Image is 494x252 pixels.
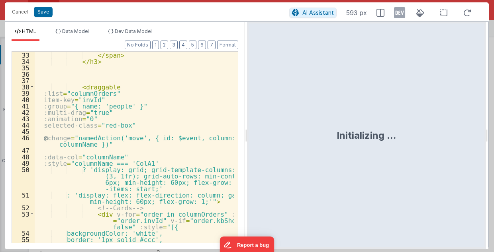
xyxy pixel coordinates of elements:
[12,128,35,134] div: 45
[12,230,35,236] div: 54
[12,204,35,211] div: 52
[12,83,35,90] div: 38
[12,109,35,115] div: 42
[346,8,367,17] span: 593 px
[179,41,187,49] button: 4
[115,28,152,34] span: Dev Data Model
[12,211,35,230] div: 53
[12,77,35,83] div: 37
[12,153,35,160] div: 48
[170,41,178,49] button: 3
[8,6,32,17] button: Cancel
[12,160,35,166] div: 49
[12,236,35,242] div: 55
[12,52,35,58] div: 33
[289,8,337,18] button: AI Assistant
[12,192,35,204] div: 51
[12,242,35,249] div: 56
[217,41,238,49] button: Format
[12,58,35,64] div: 34
[34,7,53,17] button: Save
[22,28,36,34] span: HTML
[12,122,35,128] div: 44
[12,115,35,122] div: 43
[337,129,396,142] div: Initializing ...
[161,41,168,49] button: 2
[12,166,35,192] div: 50
[208,41,216,49] button: 7
[12,147,35,153] div: 47
[12,71,35,77] div: 36
[12,134,35,147] div: 46
[12,96,35,103] div: 40
[198,41,206,49] button: 6
[189,41,196,49] button: 5
[302,9,334,16] span: AI Assistant
[12,64,35,71] div: 35
[152,41,159,49] button: 1
[125,41,151,49] button: No Folds
[12,90,35,96] div: 39
[62,28,89,34] span: Data Model
[12,103,35,109] div: 41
